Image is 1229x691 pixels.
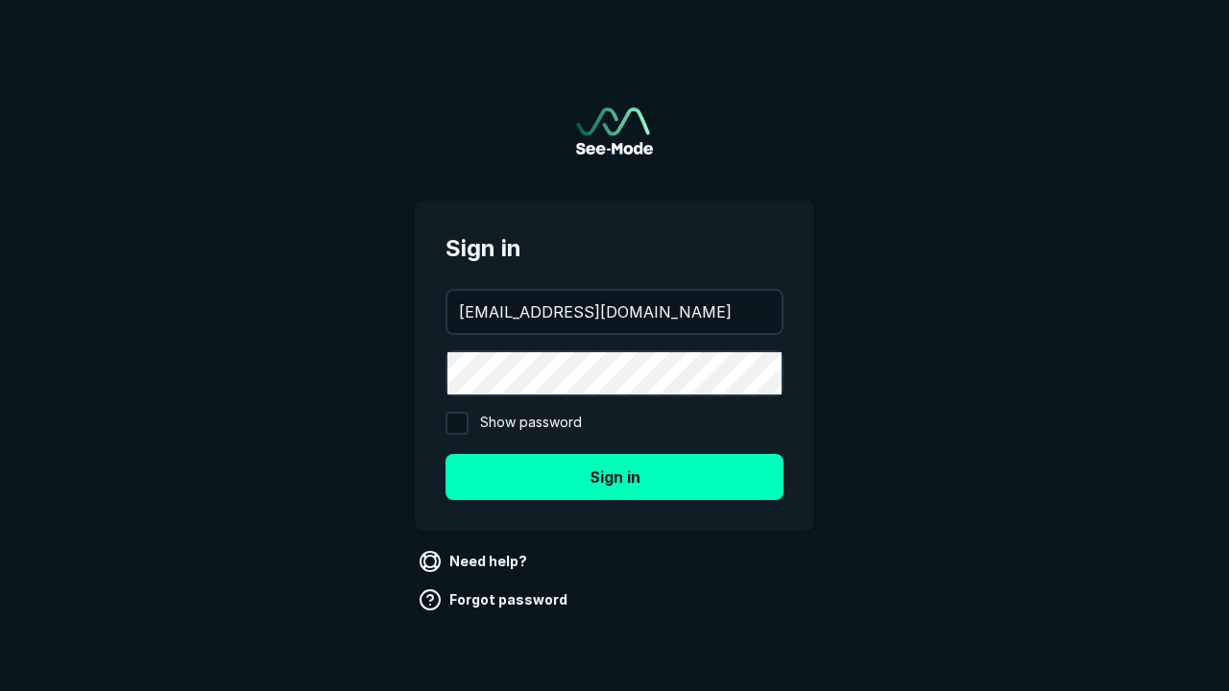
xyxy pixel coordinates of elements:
[415,584,575,615] a: Forgot password
[480,412,582,435] span: Show password
[447,291,782,333] input: your@email.com
[415,546,535,577] a: Need help?
[446,454,783,500] button: Sign in
[576,107,653,155] a: Go to sign in
[446,231,783,266] span: Sign in
[576,107,653,155] img: See-Mode Logo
